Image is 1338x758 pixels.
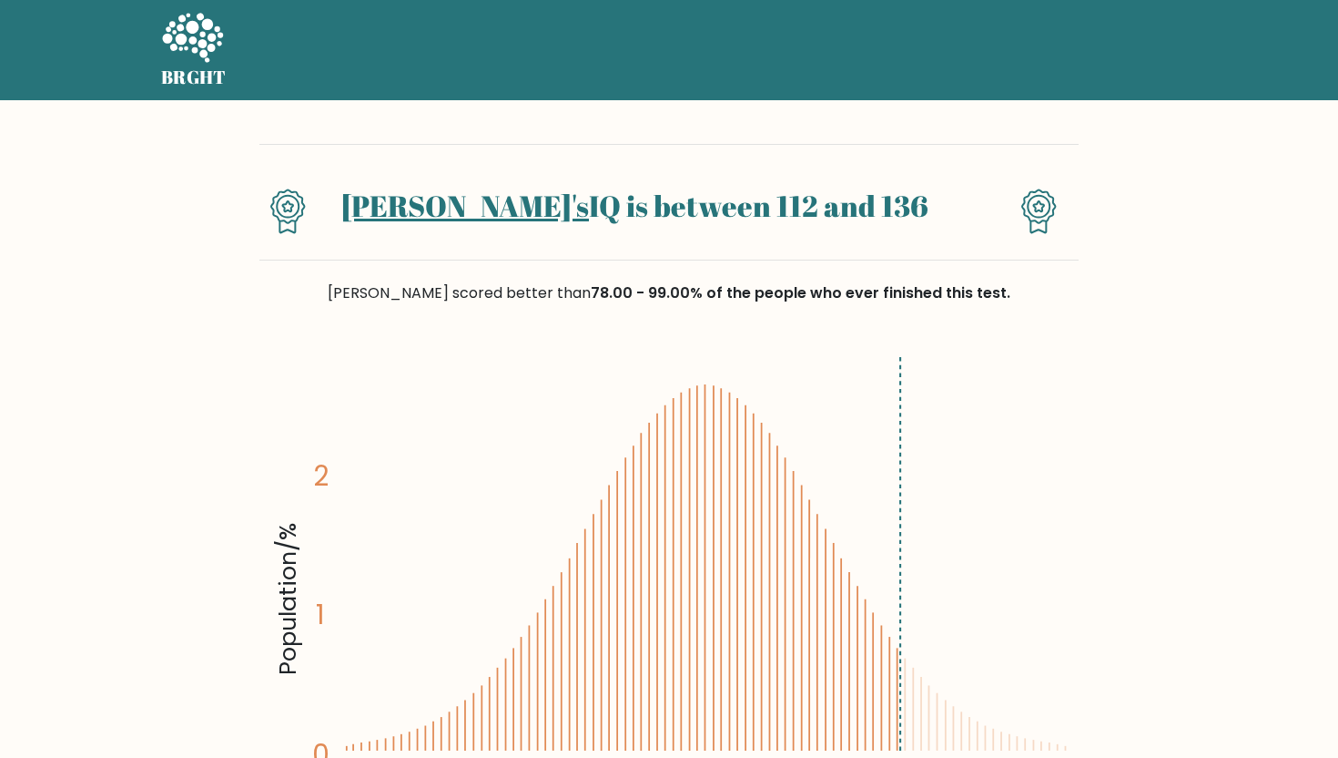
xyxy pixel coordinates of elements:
tspan: 1 [316,596,325,633]
h5: BRGHT [161,67,227,88]
span: 78.00 - 99.00% of the people who ever finished this test. [591,282,1010,303]
div: [PERSON_NAME] scored better than [259,282,1079,304]
tspan: 2 [313,458,329,496]
tspan: Population/% [271,523,304,675]
h1: IQ is between 112 and 136 [339,189,931,223]
a: BRGHT [161,7,227,93]
a: [PERSON_NAME]'s [341,186,589,225]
